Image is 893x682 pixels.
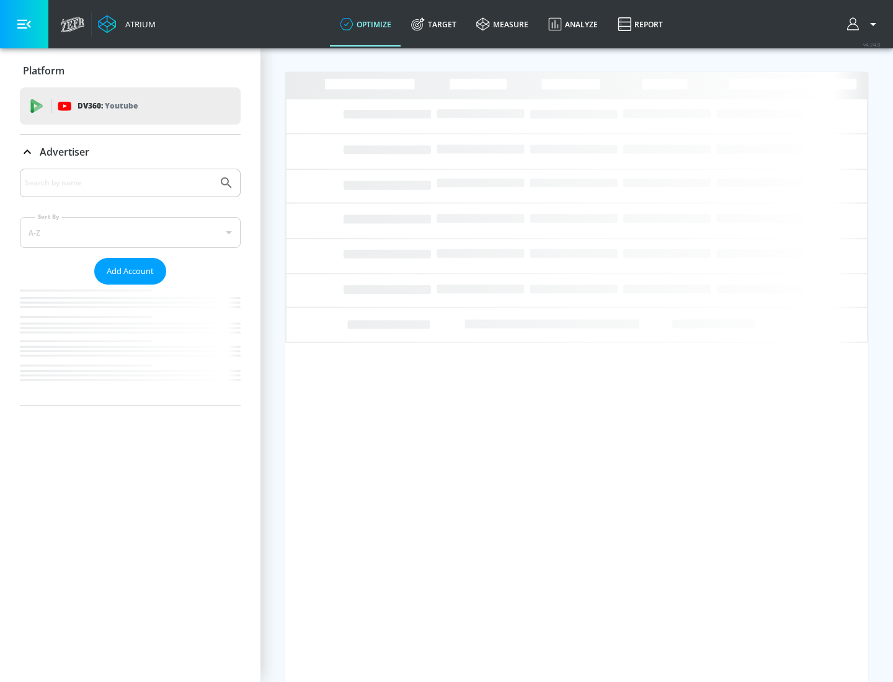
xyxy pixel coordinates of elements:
p: DV360: [78,99,138,113]
input: Search by name [25,175,213,191]
span: Add Account [107,264,154,278]
a: Report [608,2,673,46]
a: Analyze [538,2,608,46]
div: Advertiser [20,135,241,169]
div: A-Z [20,217,241,248]
div: Advertiser [20,169,241,405]
a: measure [466,2,538,46]
p: Advertiser [40,145,89,159]
span: v 4.24.0 [863,41,881,48]
p: Youtube [105,99,138,112]
button: Add Account [94,258,166,285]
label: Sort By [35,213,62,221]
div: Platform [20,53,241,88]
p: Platform [23,64,64,77]
a: optimize [330,2,401,46]
nav: list of Advertiser [20,285,241,405]
div: Atrium [120,19,156,30]
a: Atrium [98,15,156,33]
div: DV360: Youtube [20,87,241,125]
a: Target [401,2,466,46]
